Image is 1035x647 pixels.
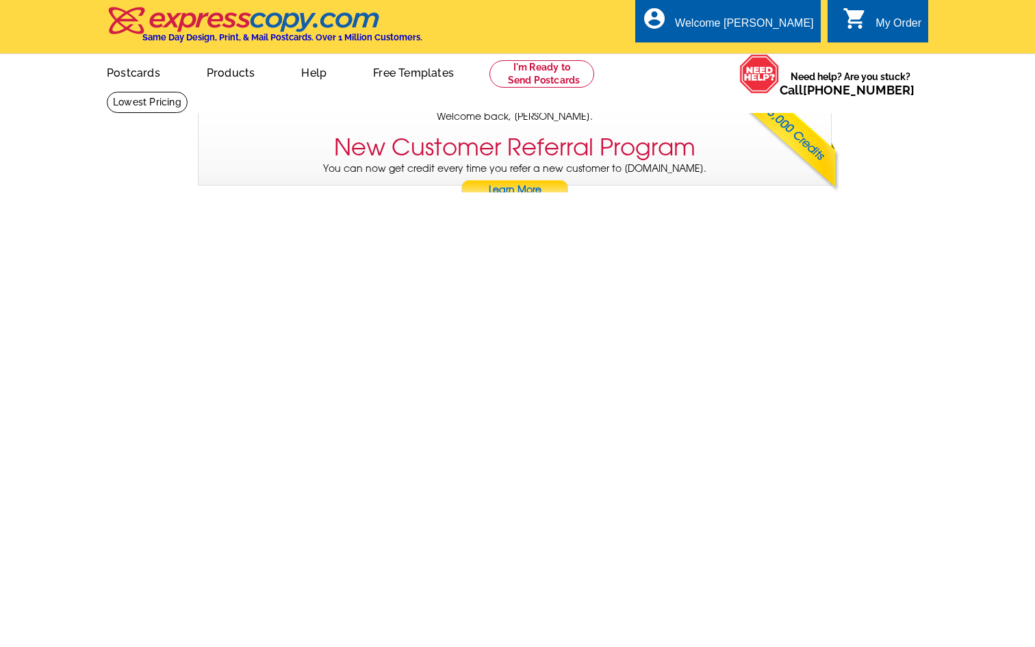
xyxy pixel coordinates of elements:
i: shopping_cart [843,6,867,31]
a: Help [279,55,348,88]
a: [PHONE_NUMBER] [803,83,915,97]
div: My Order [876,17,921,36]
p: You can now get credit every time you refer a new customer to [DOMAIN_NAME]. [199,162,831,201]
h4: Same Day Design, Print, & Mail Postcards. Over 1 Million Customers. [142,32,422,42]
a: Products [185,55,277,88]
span: Need help? Are you stuck? [780,70,921,97]
a: shopping_cart My Order [843,15,921,32]
i: account_circle [642,6,667,31]
span: Call [780,83,915,97]
a: Postcards [85,55,182,88]
span: Welcome back, [PERSON_NAME]. [437,110,593,124]
div: Welcome [PERSON_NAME] [675,17,813,36]
a: Learn More [461,180,569,201]
a: Free Templates [351,55,476,88]
a: Same Day Design, Print, & Mail Postcards. Over 1 Million Customers. [107,16,422,42]
img: help [739,54,780,94]
h3: New Customer Referral Program [334,134,695,162]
